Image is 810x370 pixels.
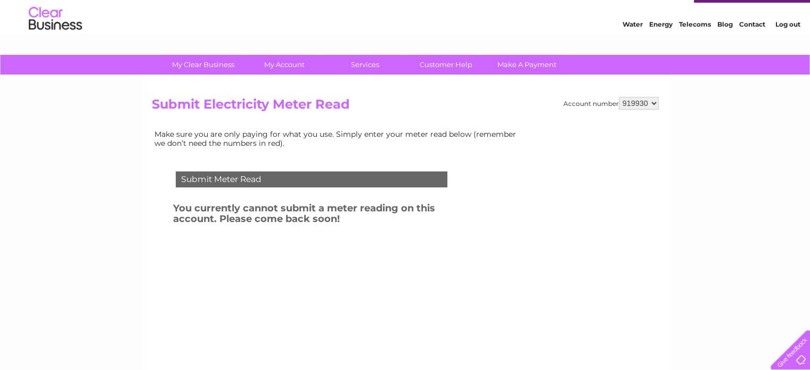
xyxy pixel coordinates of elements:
[154,6,657,52] div: Clear Business is a trading name of Verastar Limited (registered in [GEOGRAPHIC_DATA] No. 3667643...
[563,97,659,110] div: Account number
[240,55,328,75] a: My Account
[739,45,765,53] a: Contact
[717,45,733,53] a: Blog
[152,127,525,150] td: Make sure you are only paying for what you use. Simply enter your meter read below (remember we d...
[152,97,659,117] h2: Submit Electricity Meter Read
[483,55,571,75] a: Make A Payment
[649,45,673,53] a: Energy
[402,55,490,75] a: Customer Help
[609,5,683,19] a: 0333 014 3131
[775,45,800,53] a: Log out
[176,171,447,187] div: Submit Meter Read
[321,55,409,75] a: Services
[159,55,247,75] a: My Clear Business
[28,28,83,60] img: logo.png
[623,45,643,53] a: Water
[173,201,476,230] h3: You currently cannot submit a meter reading on this account. Please come back soon!
[679,45,711,53] a: Telecoms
